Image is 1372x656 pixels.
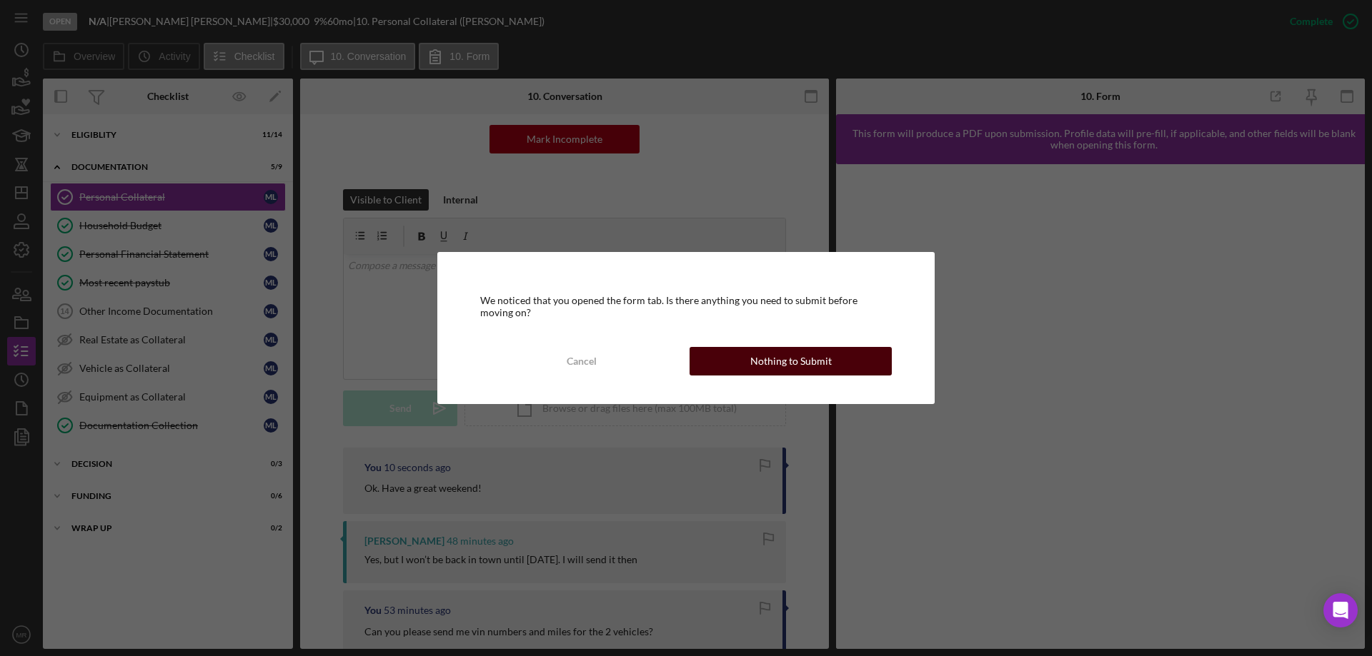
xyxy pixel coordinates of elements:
div: Cancel [567,347,597,375]
div: Open Intercom Messenger [1323,593,1358,627]
div: We noticed that you opened the form tab. Is there anything you need to submit before moving on? [480,295,892,318]
div: Nothing to Submit [750,347,832,375]
button: Nothing to Submit [690,347,892,375]
button: Cancel [480,347,682,375]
